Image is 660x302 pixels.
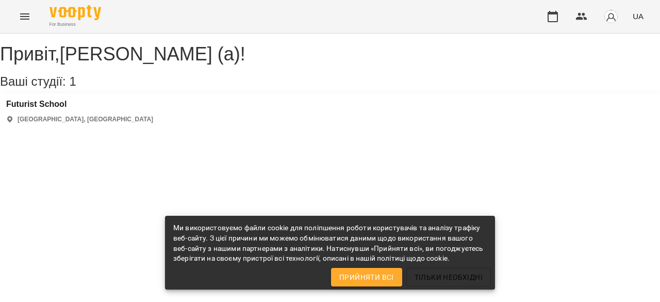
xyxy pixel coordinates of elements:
[629,7,648,26] button: UA
[12,4,37,29] button: Menu
[69,74,76,88] span: 1
[18,115,153,124] p: [GEOGRAPHIC_DATA], [GEOGRAPHIC_DATA]
[633,11,643,22] span: UA
[49,5,101,20] img: Voopty Logo
[49,21,101,28] span: For Business
[604,9,618,24] img: avatar_s.png
[6,100,153,109] a: Futurist School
